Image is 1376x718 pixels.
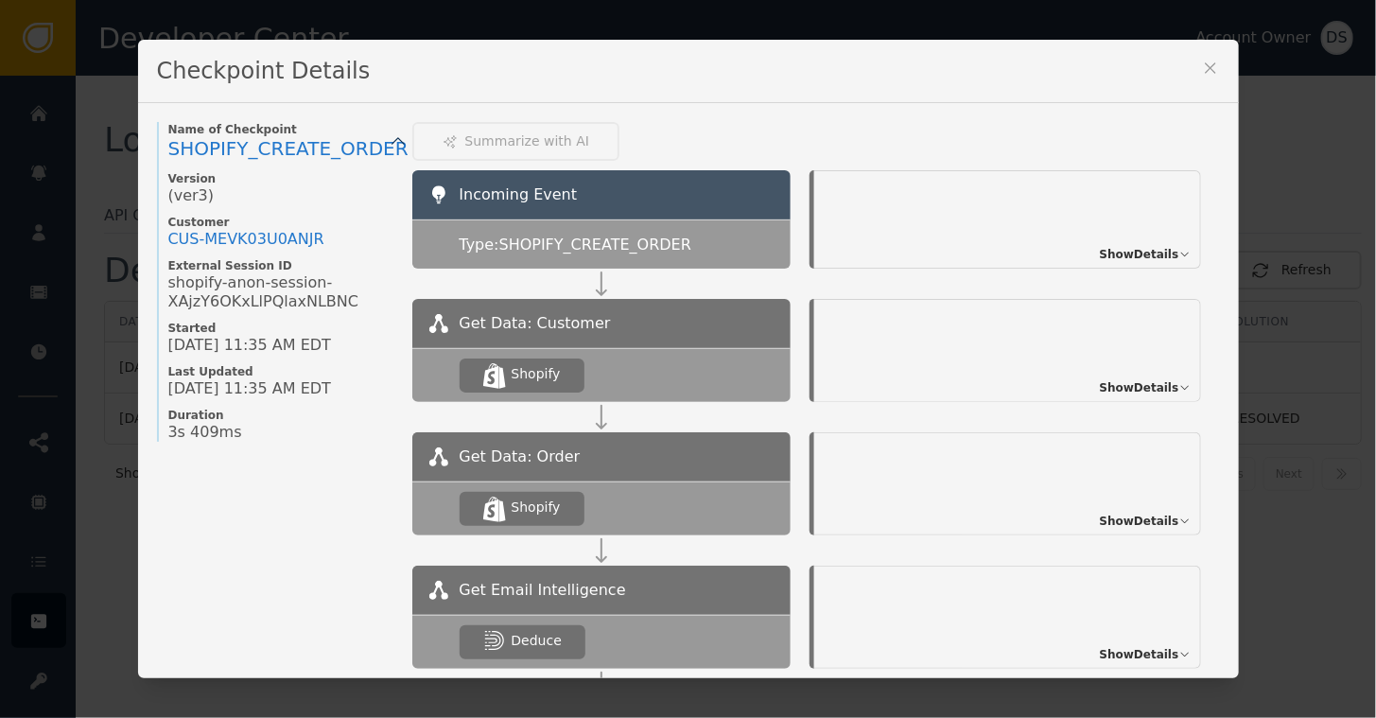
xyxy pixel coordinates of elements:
span: Show Details [1100,646,1179,663]
span: Started [168,321,393,336]
span: Type: SHOPIFY_CREATE_ORDER [460,234,692,256]
span: Duration [168,408,393,423]
span: Customer [168,215,393,230]
a: CUS-MEVK03U0ANJR [168,230,324,249]
span: 3s 409ms [168,423,242,442]
span: Get Data: Order [460,446,581,468]
div: Shopify [512,498,561,517]
a: SHOPIFY_CREATE_ORDER [168,137,393,162]
span: Version [168,171,393,186]
div: Shopify [512,364,561,384]
div: CUS- MEVK03U0ANJR [168,230,324,249]
span: Get Email Intelligence [460,579,626,602]
span: Incoming Event [460,185,578,203]
div: Checkpoint Details [138,40,1239,103]
span: External Session ID [168,258,393,273]
span: SHOPIFY_CREATE_ORDER [168,137,409,160]
span: [DATE] 11:35 AM EDT [168,336,331,355]
div: Deduce [512,631,562,651]
span: [DATE] 11:35 AM EDT [168,379,331,398]
span: Show Details [1100,379,1179,396]
span: Name of Checkpoint [168,122,393,137]
span: Last Updated [168,364,393,379]
span: Show Details [1100,246,1179,263]
span: Get Data: Customer [460,312,611,335]
span: shopify-anon-session-XAjzY6OKxLlPQlaxNLBNC [168,273,393,311]
span: Show Details [1100,513,1179,530]
span: (ver 3 ) [168,186,215,205]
